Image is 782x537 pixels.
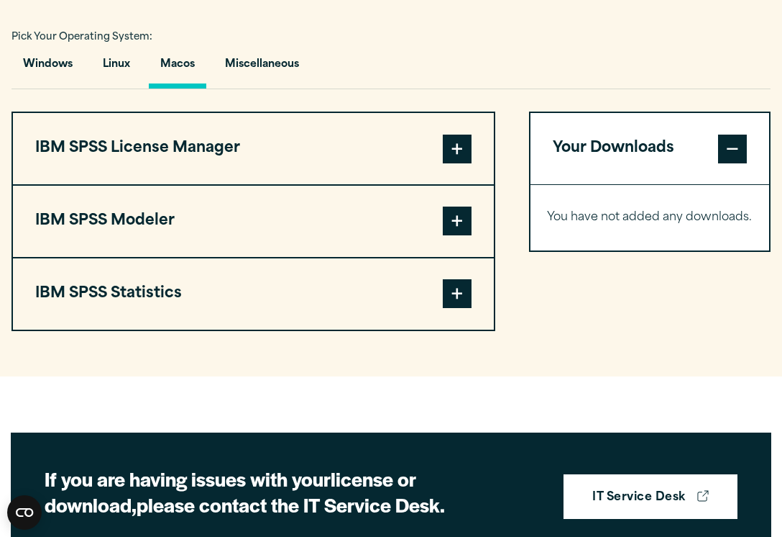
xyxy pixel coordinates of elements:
div: Your Downloads [530,184,769,251]
strong: IT Service Desk [592,489,685,507]
span: Pick Your Operating System: [11,32,152,42]
button: Your Downloads [530,113,769,184]
a: IT Service Desk [563,474,737,519]
button: Miscellaneous [213,48,310,89]
button: Macos [149,48,206,89]
button: IBM SPSS License Manager [13,113,494,184]
button: IBM SPSS Statistics [13,258,494,330]
button: Linux [91,48,142,89]
button: Windows [11,48,84,89]
button: Open CMP widget [7,495,42,530]
strong: license or download, [45,465,416,518]
p: You have not added any downloads. [547,207,752,228]
h2: If you are having issues with your please contact the IT Service Desk. [45,466,541,518]
button: IBM SPSS Modeler [13,186,494,257]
